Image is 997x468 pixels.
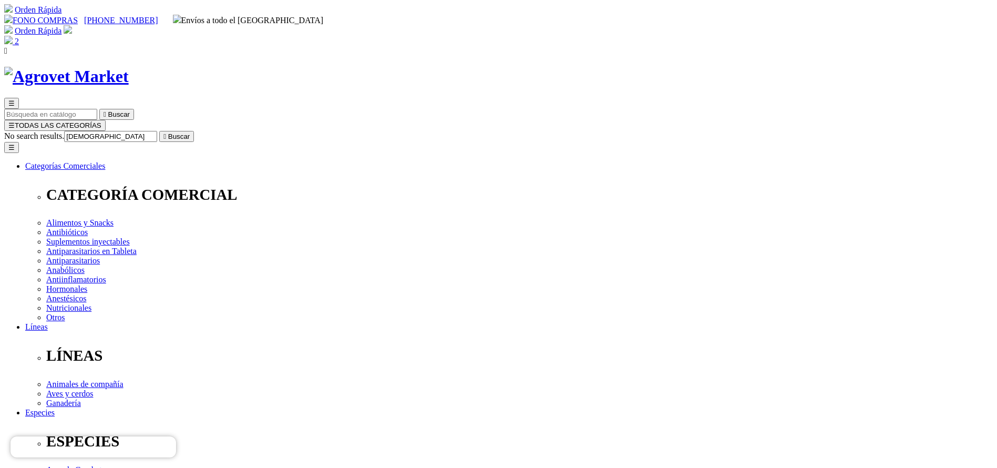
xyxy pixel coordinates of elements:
[4,98,19,109] button: ☰
[4,16,78,25] a: FONO COMPRAS
[46,228,88,237] a: Antibióticos
[15,26,61,35] a: Orden Rápida
[4,131,64,140] span: No search results.
[84,16,158,25] a: [PHONE_NUMBER]
[108,110,130,118] span: Buscar
[4,15,13,23] img: phone.svg
[64,25,72,34] img: user.svg
[46,399,81,408] a: Ganadería
[46,313,65,322] a: Otros
[4,37,19,46] a: 2
[4,120,106,131] button: ☰TODAS LAS CATEGORÍAS
[25,322,48,331] a: Líneas
[4,25,13,34] img: shopping-cart.svg
[4,46,7,55] i: 
[4,67,129,86] img: Agrovet Market
[46,389,93,398] a: Aves y cerdos
[15,37,19,46] span: 2
[46,218,114,227] a: Alimentos y Snacks
[46,433,993,450] p: ESPECIES
[15,5,61,14] a: Orden Rápida
[46,186,993,204] p: CATEGORÍA COMERCIAL
[46,347,993,364] p: LÍNEAS
[104,110,106,118] i: 
[173,16,324,25] span: Envíos a todo el [GEOGRAPHIC_DATA]
[46,380,124,389] a: Animales de compañía
[159,131,194,142] button:  Buscar
[168,133,190,140] span: Buscar
[25,408,55,417] a: Especies
[163,133,166,140] i: 
[46,303,91,312] a: Nutricionales
[46,256,100,265] a: Antiparasitarios
[11,436,176,457] iframe: Brevo live chat
[4,4,13,13] img: shopping-cart.svg
[64,26,72,35] a: Acceda a su cuenta de cliente
[46,237,130,246] a: Suplementos inyectables
[46,294,86,303] a: Anestésicos
[8,99,15,107] span: ☰
[46,247,137,256] a: Antiparasitarios en Tableta
[25,161,105,170] a: Categorías Comerciales
[4,36,13,44] img: shopping-bag.svg
[46,284,87,293] a: Hormonales
[173,15,181,23] img: delivery-truck.svg
[46,275,106,284] a: Antiinflamatorios
[46,266,85,274] a: Anabólicos
[64,131,157,142] input: Buscar
[4,109,97,120] input: Buscar
[8,121,15,129] span: ☰
[99,109,134,120] button:  Buscar
[4,142,19,153] button: ☰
